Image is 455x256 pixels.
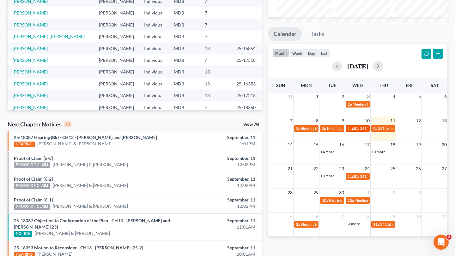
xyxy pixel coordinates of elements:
td: 13 [200,90,231,102]
td: [PERSON_NAME] [94,90,139,102]
td: [PERSON_NAME] [94,31,139,42]
a: [PERSON_NAME] [13,57,48,63]
td: Individual [139,90,169,102]
td: Individual [139,7,169,19]
span: 12 [415,117,422,125]
div: NextChapter Notices [8,120,71,128]
span: 341(a) meeting for [PERSON_NAME] [380,222,441,227]
a: Proof of Claim [6-2] [14,176,53,182]
td: MDB [169,66,200,78]
td: 7 [200,7,231,19]
a: 25-18087 Hearing (Bk) - CH13 - [PERSON_NAME] and [PERSON_NAME] [14,135,157,140]
span: 2p [348,102,352,107]
a: 25-16353 Motion to Reconsider - CH13 - [PERSON_NAME] [25-2] [14,245,143,250]
a: Tasks [305,27,330,41]
span: 24 [364,165,370,172]
a: [PERSON_NAME] [13,10,48,15]
span: Hearing for [PERSON_NAME] [301,126,350,131]
span: 2 [341,93,345,100]
td: MDB [169,43,200,54]
div: PROOF OF CLAIM [14,162,50,168]
td: 13 [200,66,231,78]
span: 2 [446,235,452,240]
div: PROOF OF CLAIM [14,183,50,189]
span: 3 [418,189,422,196]
div: 12:02PM [179,161,255,168]
td: 25-17518 [231,54,262,66]
td: 25-18360 [231,102,262,119]
td: 7 [200,19,231,31]
a: [PERSON_NAME], [PERSON_NAME] [13,34,85,39]
div: September, 11 [179,176,255,182]
a: [PERSON_NAME] [13,46,48,51]
span: 341(a) meeting for [PERSON_NAME] [360,174,421,179]
span: 9 [392,213,396,220]
div: September, 11 [179,245,255,251]
td: Individual [139,43,169,54]
td: Individual [139,102,169,119]
a: Proof of Claim [6-3] [14,155,53,161]
div: HEARING [14,142,35,147]
span: Tue [328,83,336,88]
span: 11a [373,222,379,227]
a: +4 more [346,221,360,226]
span: 2p [322,126,326,131]
span: 26 [415,165,422,172]
td: Individual [139,54,169,66]
td: Individual [139,66,169,78]
span: 21 [287,165,293,172]
span: 31 [287,93,293,100]
span: 19 [415,141,422,148]
span: 7 [341,213,345,220]
span: 1 [315,93,319,100]
iframe: Intercom live chat [434,235,449,250]
td: 7 [200,54,231,66]
span: 5 [418,93,422,100]
span: Meeting for [PERSON_NAME] [327,126,377,131]
h2: [DATE] [347,63,368,69]
span: 25 [390,165,396,172]
button: month [272,49,289,57]
a: [PERSON_NAME] & [PERSON_NAME] [53,203,128,209]
div: NOTICE [14,231,32,237]
span: Meeting for [PERSON_NAME] [355,198,404,203]
div: PROOF OF CLAIM [14,204,50,210]
span: 10a [322,198,328,203]
a: [PERSON_NAME] [13,69,48,74]
div: 12:02PM [179,203,255,209]
div: 11:01AM [179,224,255,230]
a: [PERSON_NAME] [13,22,48,27]
div: September, 11 [179,197,255,203]
td: MDB [169,102,200,119]
span: 5 [289,213,293,220]
a: [PERSON_NAME] [13,93,48,98]
span: 23 [338,165,345,172]
td: MDB [169,19,200,31]
span: Sat [431,83,439,88]
span: 10a [348,198,354,203]
span: 6 [315,213,319,220]
div: September, 11 [179,218,255,224]
td: Individual [139,78,169,90]
td: 13 [200,78,231,90]
td: MDB [169,90,200,102]
span: 18 [390,141,396,148]
span: 4 [392,93,396,100]
a: Proof of Claim [6-1] [14,197,53,202]
span: 1 [367,189,370,196]
td: 25-16854 [231,43,262,54]
span: 22 [313,165,319,172]
span: 16 [338,141,345,148]
div: September, 11 [179,155,255,161]
span: Wed [352,83,363,88]
a: View All [243,122,259,127]
div: September, 11 [179,134,255,141]
span: 4 [444,189,447,196]
span: 11 [390,117,396,125]
button: week [289,49,305,57]
span: 9a [373,126,377,131]
button: day [305,49,318,57]
span: 27 [441,165,447,172]
span: 8 [367,213,370,220]
a: [PERSON_NAME] & [PERSON_NAME] [53,161,128,168]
